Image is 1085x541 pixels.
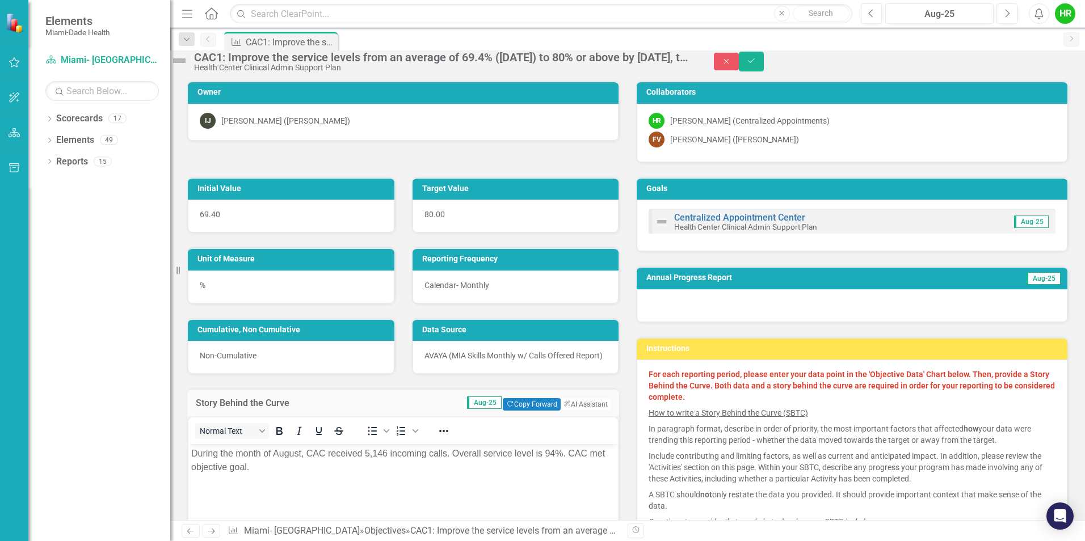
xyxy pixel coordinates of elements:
[45,28,110,37] small: Miami-Dade Health
[94,157,112,166] div: 15
[100,136,118,145] div: 49
[1055,3,1075,24] button: HR
[197,184,389,193] h3: Initial Value
[197,255,389,263] h3: Unit of Measure
[467,396,502,409] span: Aug-25
[1014,215,1049,228] span: Aug-25
[1046,502,1074,530] div: Open Intercom Messenger
[200,351,256,360] span: Non-Cumulative
[45,81,159,101] input: Search Below...
[364,525,406,536] a: Objectives
[270,423,289,439] button: Bold
[56,134,94,147] a: Elements
[422,326,613,334] h3: Data Source
[649,132,665,147] div: FV
[700,490,712,499] strong: not
[108,114,127,124] div: 17
[646,88,1062,96] h3: Collaborators
[889,7,990,21] div: Aug-25
[434,423,453,439] button: Reveal or hide additional toolbar items
[649,113,665,129] div: HR
[45,14,110,28] span: Elements
[363,423,391,439] div: Bullet list
[194,51,691,64] div: CAC1: Improve the service levels from an average of 69.4% ([DATE]) to 80% or above by [DATE], to ...
[503,398,560,411] button: Copy Forward
[5,12,26,33] img: ClearPoint Strategy
[655,215,668,229] img: Not Defined
[646,273,940,282] h3: Annual Progress Report
[289,423,309,439] button: Italic
[197,326,389,334] h3: Cumulative, Non Cumulative
[221,115,350,126] div: [PERSON_NAME] ([PERSON_NAME])
[246,35,335,49] div: CAC1: Improve the service levels from an average of 69.4% ([DATE]) to 80% or above by [DATE], to ...
[200,113,216,129] div: IJ
[200,281,205,290] span: %
[309,423,329,439] button: Underline
[56,112,103,125] a: Scorecards
[649,370,1055,401] strong: For each reporting period, please enter your data point in the 'Objective Data' Chart below. Then...
[200,210,220,219] span: 69.40
[196,398,360,408] h3: Story Behind the Curve
[200,426,255,436] span: Normal Text
[195,423,269,439] button: Block Normal Text
[230,4,852,24] input: Search ClearPoint...
[413,270,619,303] div: Calendar- Monthly
[649,408,808,417] u: How to write a Story Behind the Curve (SBTC)
[56,155,88,168] a: Reports
[1026,272,1061,285] span: Aug-25
[3,3,427,30] p: During the month of August, CAC received 5,146 incoming calls. Overall service level is 94%. CAC ...
[964,424,978,433] strong: how
[45,54,159,67] a: Miami- [GEOGRAPHIC_DATA]
[809,9,833,18] span: Search
[392,423,420,439] div: Numbered list
[329,423,348,439] button: Strikethrough
[674,212,805,223] a: Centralized Appointment Center
[170,52,188,70] img: Not Defined
[228,525,619,538] div: » »
[561,399,611,410] button: AI Assistant
[410,525,911,536] div: CAC1: Improve the service levels from an average of 69.4% ([DATE]) to 80% or above by [DATE], to ...
[793,6,850,22] button: Search
[197,88,613,96] h3: Owner
[422,255,613,263] h3: Reporting Frequency
[244,525,360,536] a: Miami- [GEOGRAPHIC_DATA]
[649,487,1055,514] p: A SBTC should only restate the data you provided. It should provide important context that make s...
[194,64,691,72] div: Health Center Clinical Admin Support Plan
[424,210,445,219] span: 80.00
[646,344,1062,353] h3: Instructions
[424,351,603,360] span: AVAYA (MIA Skills Monthly w/ Calls Offered Report)
[649,448,1055,487] p: Include contributing and limiting factors, as well as current and anticipated impact. In addition...
[649,517,871,526] em: Questions to consider that may help to develop your SBTC include:
[646,184,1062,193] h3: Goals
[885,3,994,24] button: Aug-25
[422,184,613,193] h3: Target Value
[674,222,817,231] small: Health Center Clinical Admin Support Plan
[670,115,830,126] div: [PERSON_NAME] (Centralized Appointments)
[670,134,799,145] div: [PERSON_NAME] ([PERSON_NAME])
[649,421,1055,448] p: In paragraph format, describe in order of priority, the most important factors that affected your...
